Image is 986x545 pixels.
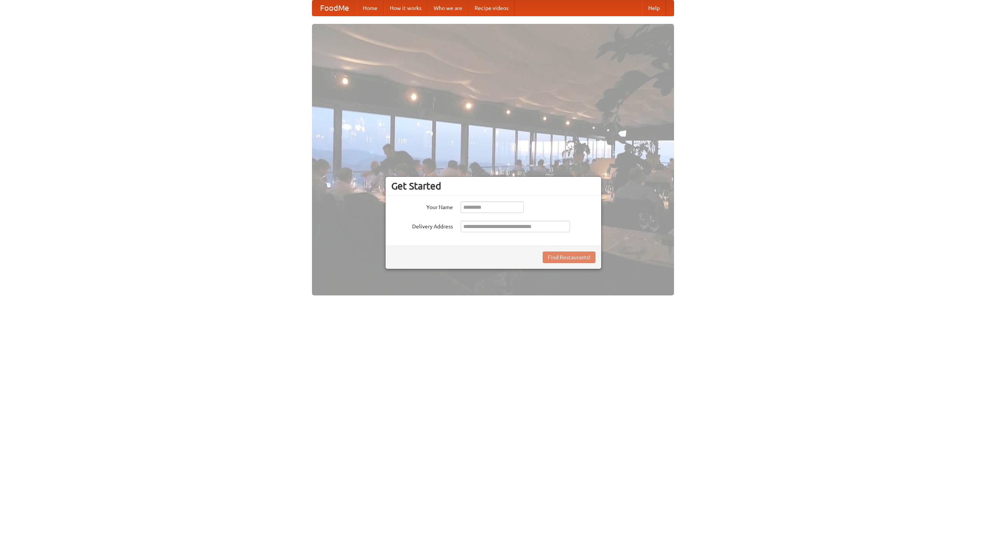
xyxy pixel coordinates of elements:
a: How it works [384,0,428,16]
a: Help [642,0,666,16]
a: FoodMe [312,0,357,16]
h3: Get Started [391,180,595,192]
button: Find Restaurants! [543,252,595,263]
a: Who we are [428,0,468,16]
label: Delivery Address [391,221,453,230]
label: Your Name [391,201,453,211]
a: Home [357,0,384,16]
a: Recipe videos [468,0,515,16]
